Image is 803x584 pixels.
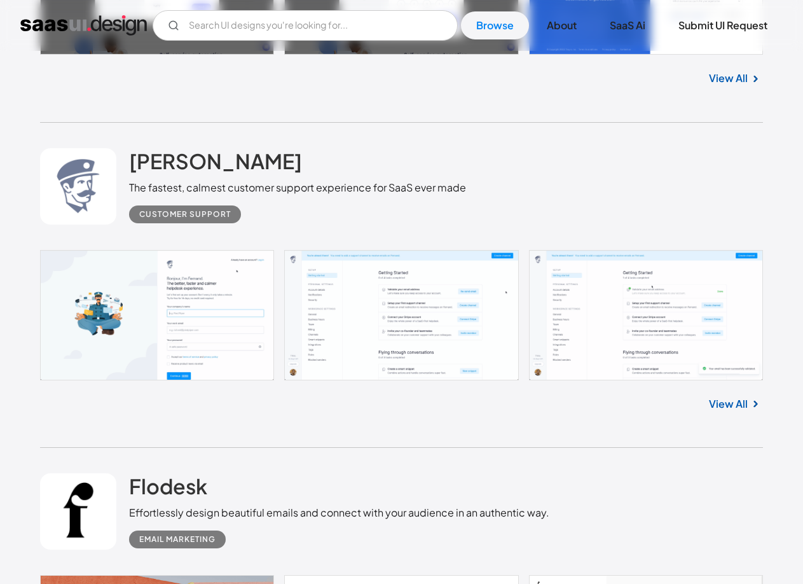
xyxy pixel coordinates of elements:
a: Browse [461,11,529,39]
a: View All [709,396,748,412]
div: The fastest, calmest customer support experience for SaaS ever made [129,180,466,195]
h2: Flodesk [129,473,207,499]
a: View All [709,71,748,86]
div: Email Marketing [139,532,216,547]
a: About [532,11,592,39]
div: Customer Support [139,207,231,222]
h2: [PERSON_NAME] [129,148,302,174]
a: Submit UI Request [663,11,783,39]
form: Email Form [153,10,458,41]
a: SaaS Ai [594,11,661,39]
a: Flodesk [129,473,207,505]
div: Effortlessly design beautiful emails and connect with your audience in an authentic way. [129,505,549,520]
a: [PERSON_NAME] [129,148,302,180]
input: Search UI designs you're looking for... [153,10,458,41]
a: home [20,15,147,36]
